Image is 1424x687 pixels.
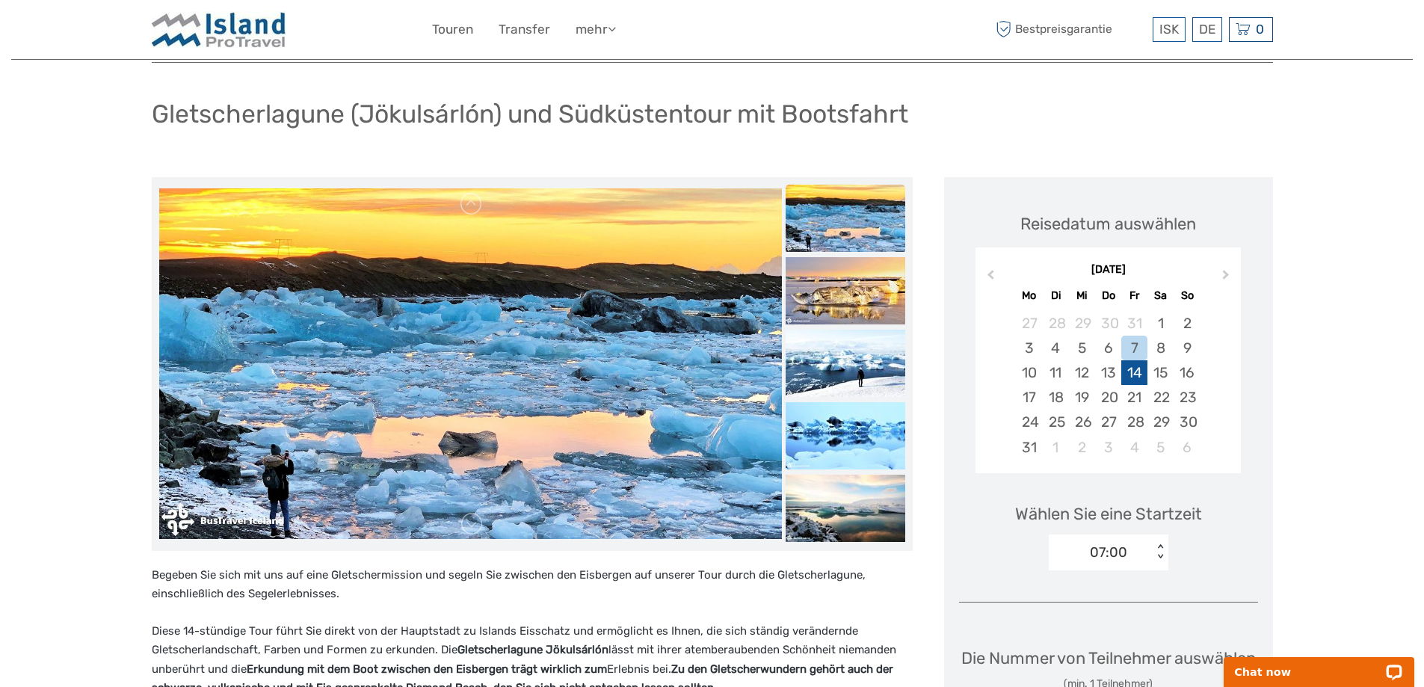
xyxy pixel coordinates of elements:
div: Choose Samstag, 1. August 2026 [1147,311,1174,336]
div: Choose Dienstag, 18. August 2026 [1043,385,1069,410]
div: Choose Montag, 27. Juli 2026 [1016,311,1042,336]
strong: Gletscherlagune Jökulsárlón [457,643,608,656]
div: Choose Mittwoch, 2. September 2026 [1069,435,1095,460]
div: Choose Mittwoch, 29. Juli 2026 [1069,311,1095,336]
img: ac4ccb3dea4a49fc8d3d54b9d2dfe35f_slider_thumbnail.jpeg [786,185,905,252]
a: Touren [432,19,473,40]
img: Iceland ProTravel [152,11,286,48]
div: Choose Mittwoch, 12. August 2026 [1069,360,1095,385]
a: Transfer [499,19,550,40]
div: Mo [1016,286,1042,306]
img: ac4ccb3dea4a49fc8d3d54b9d2dfe35f_main_slider.jpeg [159,188,782,538]
div: Choose Dienstag, 11. August 2026 [1043,360,1069,385]
div: Choose Donnerstag, 30. Juli 2026 [1095,311,1121,336]
img: ba84644887de47f490897ebfbe16a73b_slider_thumbnail.jpeg [786,257,905,324]
div: Choose Donnerstag, 6. August 2026 [1095,336,1121,360]
span: 0 [1254,22,1266,37]
div: < > [1153,544,1166,560]
div: Choose Donnerstag, 27. August 2026 [1095,410,1121,434]
div: Choose Donnerstag, 3. September 2026 [1095,435,1121,460]
div: Choose Sonntag, 2. August 2026 [1174,311,1200,336]
div: Choose Samstag, 15. August 2026 [1147,360,1174,385]
iframe: LiveChat chat widget [1214,640,1424,687]
div: Do [1095,286,1121,306]
div: Choose Montag, 17. August 2026 [1016,385,1042,410]
div: Choose Samstag, 29. August 2026 [1147,410,1174,434]
img: fe6d9d2ec3144a9fbb1c7f71f2032b79_slider_thumbnail.jpeg [786,330,905,397]
div: Choose Montag, 10. August 2026 [1016,360,1042,385]
span: Bestpreisgarantie [993,17,1149,42]
div: Choose Mittwoch, 19. August 2026 [1069,385,1095,410]
div: month 2026-08 [980,311,1236,460]
div: Choose Freitag, 28. August 2026 [1121,410,1147,434]
div: Choose Samstag, 22. August 2026 [1147,385,1174,410]
div: Choose Mittwoch, 5. August 2026 [1069,336,1095,360]
div: Choose Montag, 31. August 2026 [1016,435,1042,460]
div: Choose Dienstag, 4. August 2026 [1043,336,1069,360]
div: Sa [1147,286,1174,306]
div: Fr [1121,286,1147,306]
button: Previous Month [977,266,1001,290]
div: 07:00 [1090,543,1127,562]
div: Choose Samstag, 8. August 2026 [1147,336,1174,360]
img: e465008d2ec844e9afa30978d8389cc1_slider_thumbnail.jpeg [786,402,905,469]
div: Choose Freitag, 4. September 2026 [1121,435,1147,460]
a: mehr [576,19,616,40]
div: Choose Freitag, 14. August 2026 [1121,360,1147,385]
div: DE [1192,17,1222,42]
div: Choose Samstag, 5. September 2026 [1147,435,1174,460]
div: [DATE] [975,262,1241,278]
div: Choose Freitag, 7. August 2026 [1121,336,1147,360]
div: Choose Donnerstag, 13. August 2026 [1095,360,1121,385]
div: Choose Freitag, 31. Juli 2026 [1121,311,1147,336]
div: Reisedatum auswählen [1020,212,1196,235]
div: Choose Dienstag, 25. August 2026 [1043,410,1069,434]
strong: Erkundung mit dem Boot zwischen den Eisbergen trägt wirklich zum [247,662,607,676]
div: Choose Montag, 24. August 2026 [1016,410,1042,434]
button: Next Month [1215,266,1239,290]
span: ISK [1159,22,1179,37]
div: Choose Sonntag, 30. August 2026 [1174,410,1200,434]
div: Choose Freitag, 21. August 2026 [1121,385,1147,410]
div: So [1174,286,1200,306]
div: Choose Dienstag, 28. Juli 2026 [1043,311,1069,336]
div: Choose Sonntag, 9. August 2026 [1174,336,1200,360]
p: Begeben Sie sich mit uns auf eine Gletschermission und segeln Sie zwischen den Eisbergen auf unse... [152,566,913,604]
h1: Gletscherlagune (Jökulsárlón) und Südküstentour mit Bootsfahrt [152,99,908,129]
div: Choose Donnerstag, 20. August 2026 [1095,385,1121,410]
div: Choose Sonntag, 23. August 2026 [1174,385,1200,410]
div: Di [1043,286,1069,306]
div: Choose Dienstag, 1. September 2026 [1043,435,1069,460]
div: Choose Mittwoch, 26. August 2026 [1069,410,1095,434]
div: Choose Montag, 3. August 2026 [1016,336,1042,360]
div: Mi [1069,286,1095,306]
img: f5fd456ef6b3493ebccc4eba46788f8a_slider_thumbnail.jpeg [786,475,905,542]
div: Choose Sonntag, 6. September 2026 [1174,435,1200,460]
div: Choose Sonntag, 16. August 2026 [1174,360,1200,385]
span: Wählen Sie eine Startzeit [1015,502,1202,526]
